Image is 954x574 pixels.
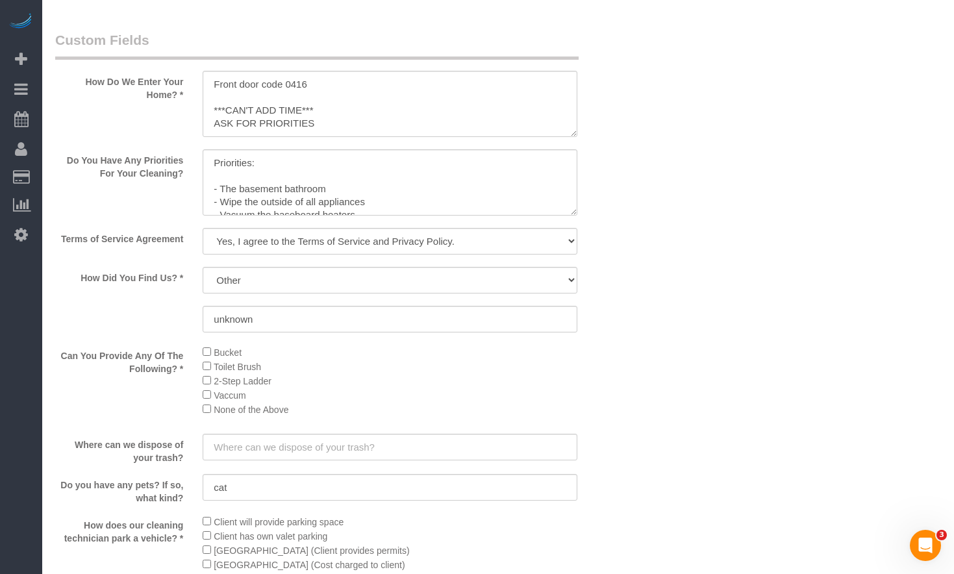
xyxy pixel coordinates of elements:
[45,434,193,464] label: Where can we dispose of your trash?
[55,31,579,60] legend: Custom Fields
[203,474,577,501] input: Do you have any pets? If so, what kind?
[45,71,193,101] label: How Do We Enter Your Home? *
[910,530,941,561] iframe: Intercom live chat
[214,390,246,401] span: Vaccum
[936,530,947,540] span: 3
[214,376,271,386] span: 2-Step Ladder
[214,347,242,358] span: Bucket
[214,560,405,570] span: [GEOGRAPHIC_DATA] (Cost charged to client)
[45,228,193,245] label: Terms of Service Agreement
[45,345,193,375] label: Can You Provide Any Of The Following? *
[214,531,327,542] span: Client has own valet parking
[214,405,288,415] span: None of the Above
[45,267,193,284] label: How Did You Find Us? *
[8,13,34,31] img: Automaid Logo
[45,474,193,505] label: Do you have any pets? If so, what kind?
[214,362,261,372] span: Toilet Brush
[45,514,193,545] label: How does our cleaning technician park a vehicle? *
[45,149,193,180] label: Do You Have Any Priorities For Your Cleaning?
[214,517,344,527] span: Client will provide parking space
[214,545,409,556] span: [GEOGRAPHIC_DATA] (Client provides permits)
[203,434,577,460] input: Where can we dispose of your trash?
